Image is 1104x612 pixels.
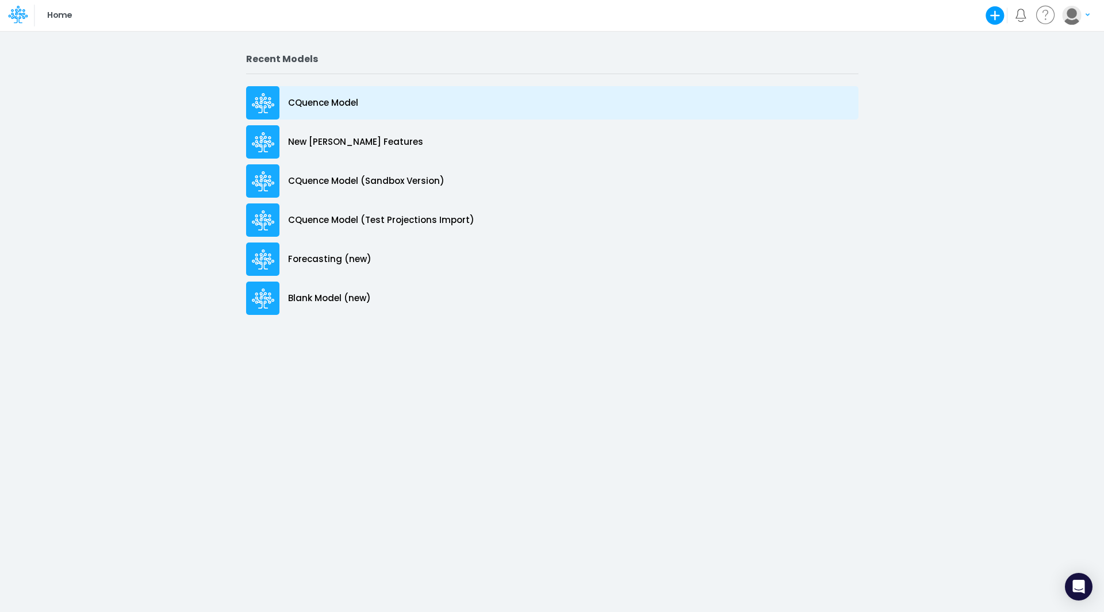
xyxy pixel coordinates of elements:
a: Blank Model (new) [246,279,858,318]
a: CQuence Model (Sandbox Version) [246,161,858,201]
a: New [PERSON_NAME] Features [246,122,858,161]
p: Home [47,9,72,22]
p: New [PERSON_NAME] Features [288,136,423,149]
p: CQuence Model (Test Projections Import) [288,214,474,227]
a: CQuence Model (Test Projections Import) [246,201,858,240]
p: Forecasting (new) [288,253,371,266]
p: CQuence Model [288,97,358,110]
a: CQuence Model [246,83,858,122]
p: CQuence Model (Sandbox Version) [288,175,444,188]
p: Blank Model (new) [288,292,371,305]
a: Notifications [1014,9,1028,22]
a: Forecasting (new) [246,240,858,279]
div: Open Intercom Messenger [1065,573,1092,601]
h2: Recent Models [246,53,858,64]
